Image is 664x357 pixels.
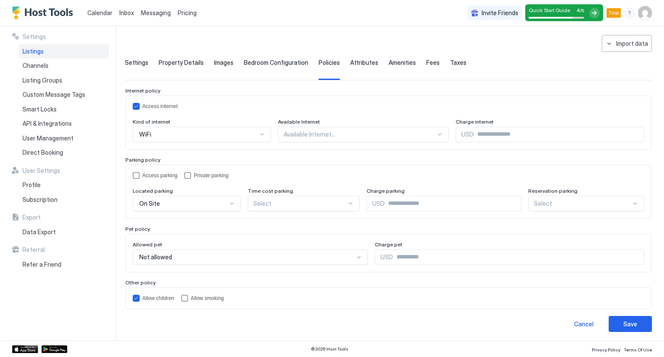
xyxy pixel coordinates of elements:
span: Charge parking [367,188,405,194]
span: Data Export [22,228,56,236]
a: Channels [19,58,109,73]
div: accessParking [133,172,177,179]
span: Parking policy [125,156,160,163]
span: USD [372,200,385,207]
span: Bedroom Configuration [244,59,308,67]
a: Refer a Friend [19,257,109,272]
div: menu [624,8,635,18]
div: childrenAllowed [133,295,174,302]
span: On Site [139,200,160,207]
span: Quick Start Guide [529,7,570,13]
a: User Management [19,131,109,146]
span: Referral [22,246,45,254]
span: Settings [22,33,46,41]
span: Pet policy [125,226,150,232]
span: Privacy Policy [592,347,620,352]
span: Settings [125,59,148,67]
span: 4 [576,7,580,13]
span: Attributes [350,59,378,67]
span: Amenities [389,59,416,67]
span: Messaging [141,9,171,16]
span: USD [380,253,393,261]
span: Allowed pet [133,241,162,248]
span: Listing Groups [22,76,62,84]
span: Not allowed [139,253,172,261]
div: Cancel [574,319,594,328]
span: Charge internet [456,118,494,125]
span: WiFi [139,131,151,138]
a: Subscription [19,192,109,207]
iframe: Intercom live chat [9,328,29,348]
input: Input Field [474,127,644,142]
div: Access parking [142,172,177,178]
span: Charge pet [375,241,402,248]
a: Inbox [119,8,134,17]
a: Data Export [19,225,109,239]
a: Calendar [87,8,112,17]
span: Refer a Friend [22,261,61,268]
div: Save [623,319,637,328]
span: Smart Locks [22,105,57,113]
a: Listing Groups [19,73,109,88]
span: Property Details [159,59,204,67]
span: Reservation parking [528,188,578,194]
span: Time cost parking [248,188,293,194]
a: Terms Of Use [624,344,652,354]
a: Listings [19,44,109,59]
span: Located parking [133,188,173,194]
a: Custom Message Tags [19,87,109,102]
span: © 2025 Host Tools [311,346,348,352]
span: User Settings [22,167,60,175]
a: Host Tools Logo [12,6,77,19]
div: Access internet [142,103,644,109]
a: Profile [19,178,109,192]
button: Save [609,316,652,332]
span: Export [22,214,41,221]
a: Messaging [141,8,171,17]
div: smokingAllowed [181,295,224,302]
span: Listings [22,48,44,55]
a: Privacy Policy [592,344,620,354]
button: Import data [602,35,652,52]
a: Direct Booking [19,145,109,160]
span: Kind of internet [133,118,170,125]
span: Pricing [178,9,197,17]
a: App Store [12,345,38,353]
span: Images [214,59,233,67]
span: Edit Listing [125,13,169,26]
div: Private parking [194,172,228,178]
span: Subscription [22,196,57,204]
a: Smart Locks [19,102,109,117]
button: Cancel [562,316,605,332]
span: Calendar [87,9,112,16]
span: / 5 [580,8,584,13]
span: USD [461,131,474,138]
span: Taxes [450,59,466,67]
span: Internet policy [125,87,160,94]
span: API & Integrations [22,120,72,127]
div: privateParking [184,172,228,179]
span: Channels [22,62,48,70]
span: User Management [22,134,73,142]
div: Allow smoking [191,295,224,301]
span: Invite Friends [482,9,518,17]
div: Allow children [142,295,174,301]
div: User profile [638,6,652,20]
input: Input Field [385,196,521,211]
a: Google Play Store [41,345,67,353]
span: Other policy [125,279,156,286]
input: Input Field [393,250,644,265]
span: Direct Booking [22,149,63,156]
div: Import data [616,39,648,48]
span: Profile [22,181,41,189]
span: Custom Message Tags [22,91,85,99]
div: accessInternet [133,103,644,110]
span: Fees [426,59,440,67]
span: Available Internet [278,118,320,125]
span: Terms Of Use [624,347,652,352]
span: Inbox [119,9,134,16]
span: Trial [608,9,619,17]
